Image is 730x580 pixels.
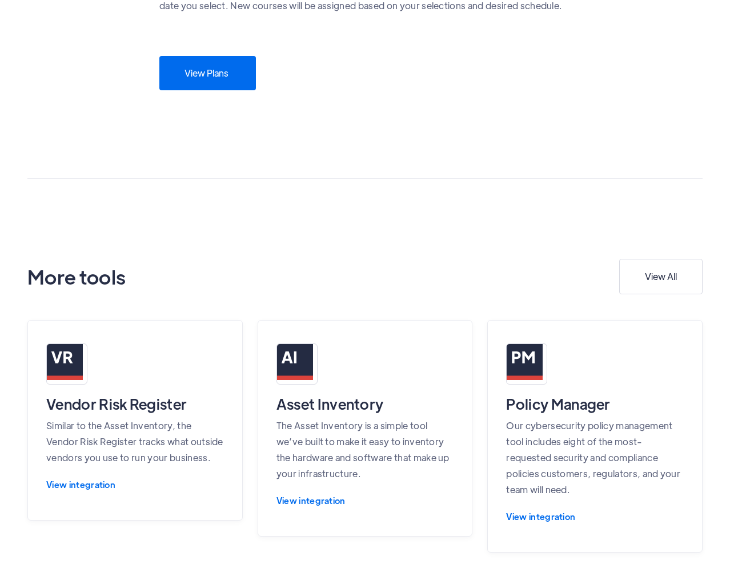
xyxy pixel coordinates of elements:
div: View integration [276,495,454,505]
div: View integration [506,511,684,521]
a: Policy ManagerOur cybersecurity policy management tool includes eight of the most-requested secur... [487,320,703,553]
a: Asset InventoryThe Asset Inventory is a simple tool we’ve built to make it easy to inventory the ... [258,320,473,537]
a: View Plans [159,56,256,90]
iframe: Chat Widget [673,525,730,580]
div: View Plans [184,67,228,79]
div: View integration [46,479,224,489]
a: Vendor Risk RegisterSimilar to the Asset Inventory, the Vendor Risk Register tracks what outside ... [27,320,243,521]
p: Our cybersecurity policy management tool includes eight of the most-requested security and compli... [506,418,684,498]
h3: Policy Manager [506,394,684,414]
a: View All [619,259,703,294]
p: The Asset Inventory is a simple tool we’ve built to make it easy to inventory the hardware and so... [276,418,454,482]
h2: More tools [27,263,126,290]
h3: Vendor Risk Register [46,394,224,414]
p: Similar to the Asset Inventory, the Vendor Risk Register tracks what outside vendors you use to r... [46,418,224,466]
h3: Asset Inventory [276,394,454,414]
